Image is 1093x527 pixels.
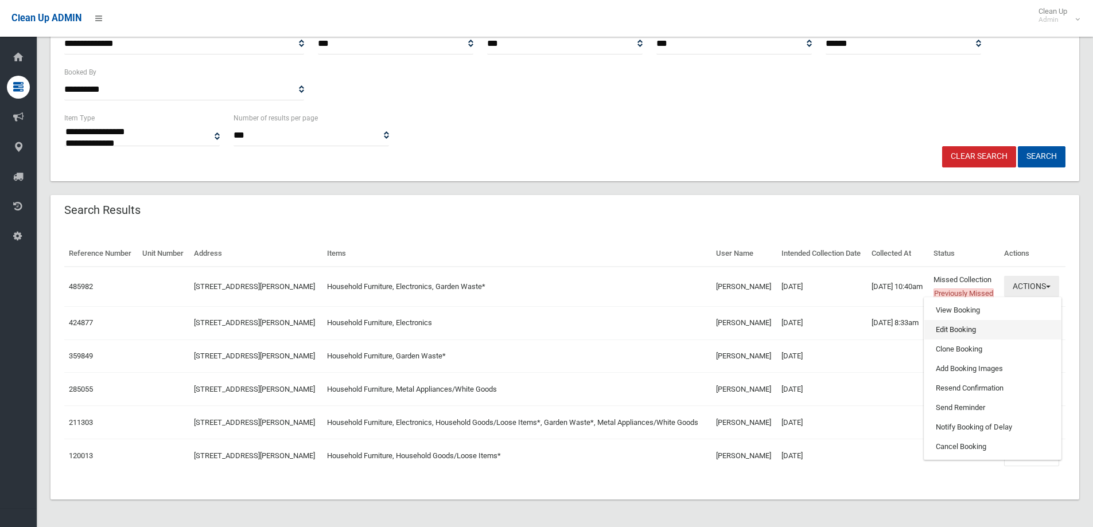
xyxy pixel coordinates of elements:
[234,112,318,124] label: Number of results per page
[69,282,93,291] a: 485982
[924,359,1061,378] a: Add Booking Images
[194,451,315,460] a: [STREET_ADDRESS][PERSON_NAME]
[999,241,1065,267] th: Actions
[867,267,928,307] td: [DATE] 10:40am
[867,306,928,339] td: [DATE] 8:33am
[1018,146,1065,167] button: Search
[1004,276,1059,297] button: Actions
[1038,15,1067,24] small: Admin
[924,320,1061,339] a: Edit Booking
[942,146,1016,167] a: Clear Search
[924,339,1061,359] a: Clone Booking
[711,267,777,307] td: [PERSON_NAME]
[194,352,315,360] a: [STREET_ADDRESS][PERSON_NAME]
[777,241,867,267] th: Intended Collection Date
[929,241,1000,267] th: Status
[189,241,322,267] th: Address
[64,66,96,79] label: Booked By
[777,439,867,472] td: [DATE]
[194,418,315,427] a: [STREET_ADDRESS][PERSON_NAME]
[138,241,189,267] th: Unit Number
[322,339,711,373] td: Household Furniture, Garden Waste*
[64,241,138,267] th: Reference Number
[924,378,1061,398] a: Resend Confirmation
[50,199,154,221] header: Search Results
[711,406,777,439] td: [PERSON_NAME]
[322,306,711,339] td: Household Furniture, Electronics
[322,406,711,439] td: Household Furniture, Electronics, Household Goods/Loose Items*, Garden Waste*, Metal Appliances/W...
[69,352,93,360] a: 359849
[777,306,867,339] td: [DATE]
[69,418,93,427] a: 211303
[929,267,1000,307] td: Missed Collection
[711,373,777,406] td: [PERSON_NAME]
[194,385,315,393] a: [STREET_ADDRESS][PERSON_NAME]
[777,267,867,307] td: [DATE]
[777,406,867,439] td: [DATE]
[69,385,93,393] a: 285055
[69,318,93,327] a: 424877
[322,373,711,406] td: Household Furniture, Metal Appliances/White Goods
[924,300,1061,320] a: View Booking
[194,282,315,291] a: [STREET_ADDRESS][PERSON_NAME]
[933,288,994,298] span: Previously Missed
[777,373,867,406] td: [DATE]
[711,306,777,339] td: [PERSON_NAME]
[64,112,95,124] label: Item Type
[711,439,777,472] td: [PERSON_NAME]
[322,439,711,472] td: Household Furniture, Household Goods/Loose Items*
[924,417,1061,437] a: Notify Booking of Delay
[11,13,81,24] span: Clean Up ADMIN
[867,241,928,267] th: Collected At
[322,241,711,267] th: Items
[322,267,711,307] td: Household Furniture, Electronics, Garden Waste*
[777,339,867,373] td: [DATE]
[69,451,93,460] a: 120013
[924,437,1061,456] a: Cancel Booking
[711,339,777,373] td: [PERSON_NAME]
[711,241,777,267] th: User Name
[924,398,1061,417] a: Send Reminder
[194,318,315,327] a: [STREET_ADDRESS][PERSON_NAME]
[1033,7,1079,24] span: Clean Up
